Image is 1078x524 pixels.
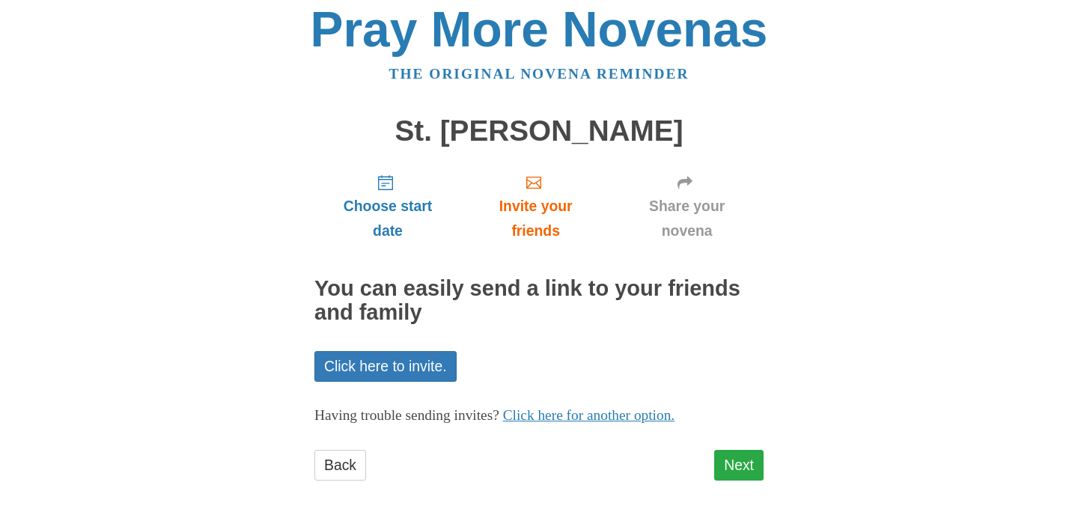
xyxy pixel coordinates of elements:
span: Having trouble sending invites? [314,407,499,423]
a: Click here to invite. [314,351,457,382]
span: Share your novena [625,194,749,243]
a: The original novena reminder [389,66,689,82]
a: Next [714,450,764,481]
span: Choose start date [329,194,446,243]
a: Click here for another option. [503,407,675,423]
a: Pray More Novenas [311,1,768,57]
a: Back [314,450,366,481]
span: Invite your friends [476,194,595,243]
a: Share your novena [610,162,764,251]
a: Choose start date [314,162,461,251]
h1: St. [PERSON_NAME] [314,115,764,147]
a: Invite your friends [461,162,610,251]
h2: You can easily send a link to your friends and family [314,277,764,325]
